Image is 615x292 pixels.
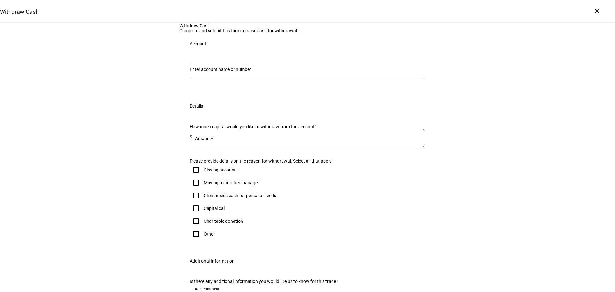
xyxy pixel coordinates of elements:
[190,258,234,263] div: Additional Information
[204,206,225,211] div: Capital call
[190,41,206,46] div: Account
[204,180,259,185] div: Moving to another manager
[204,167,236,172] div: Closing account
[190,67,425,72] input: Number
[195,136,213,141] mat-label: Amount*
[592,6,602,16] div: ×
[190,279,425,284] div: Is there any additional information you would like us to know for this trade?
[204,219,243,224] div: Charitable donation
[179,23,436,28] div: Withdraw Cash
[190,124,425,129] div: How much capital would you like to withdraw from the account?
[190,134,192,139] span: $
[179,28,436,33] div: Complete and submit this form to raise cash for withdrawal.
[190,158,425,163] div: Please provide details on the reason for withdrawal. Select all that apply.
[190,104,203,109] div: Details
[204,231,215,237] div: Other
[204,193,276,198] div: Client needs cash for personal needs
